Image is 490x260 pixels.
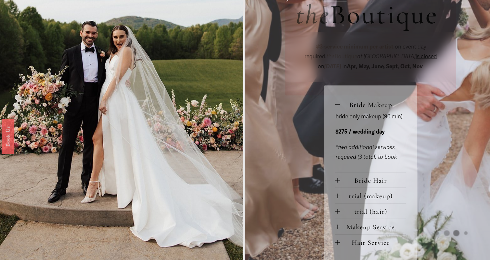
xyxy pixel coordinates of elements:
[335,144,397,161] em: *two additional services required (3 total) to book
[340,101,406,109] span: Bride Makeup
[2,119,14,154] a: Book Us
[341,63,424,70] span: in
[326,53,335,60] em: the
[335,112,406,122] p: bride only makeup (90 min)
[416,53,437,60] span: is closed
[340,176,406,185] span: Bride Hair
[320,43,393,50] strong: 3-service minimum per artist
[340,207,406,216] span: trial (hair)
[335,172,406,188] button: Bride Hair
[315,43,320,50] em: ✽
[335,234,406,250] button: Hair Service
[335,203,406,219] button: trial (hair)
[347,63,423,70] strong: Apr, May, June, Sept, Oct, Nov
[296,42,446,72] p: on
[340,192,406,200] span: trial (makeup)
[340,238,406,247] span: Hair Service
[340,223,406,231] span: Makeup Service
[335,219,406,234] button: Makeup Service
[335,112,406,172] div: Bride Makeup
[324,63,341,70] em: [DATE]
[335,188,406,203] button: trial (makeup)
[326,53,357,60] span: Boutique
[357,53,416,60] em: at [GEOGRAPHIC_DATA]
[335,97,406,112] button: Bride Makeup
[335,128,384,135] strong: $275 / wedding day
